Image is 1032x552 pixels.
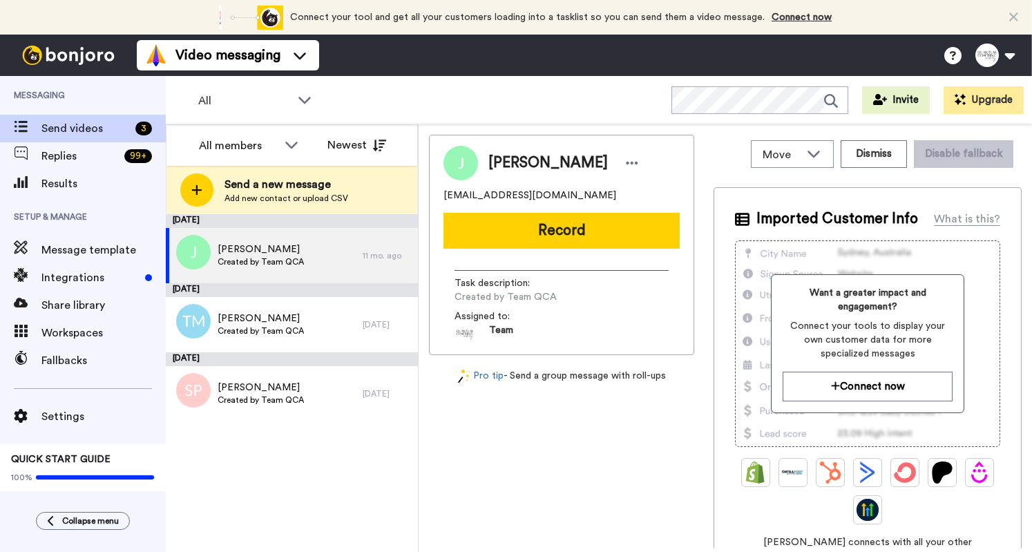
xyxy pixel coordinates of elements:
[934,211,1000,227] div: What is this?
[176,304,211,339] img: tm.png
[819,461,841,484] img: Hubspot
[857,499,879,521] img: GoHighLevel
[894,461,916,484] img: ConvertKit
[218,242,304,256] span: [PERSON_NAME]
[145,44,167,66] img: vm-color.svg
[198,93,291,109] span: All
[218,312,304,325] span: [PERSON_NAME]
[11,455,111,464] span: QUICK START GUIDE
[41,120,130,137] span: Send videos
[443,189,616,202] span: [EMAIL_ADDRESS][DOMAIN_NAME]
[458,369,470,383] img: magic-wand.svg
[218,394,304,406] span: Created by Team QCA
[763,146,800,163] span: Move
[41,148,119,164] span: Replies
[363,250,411,261] div: 11 mo. ago
[176,373,211,408] img: sp.png
[488,153,608,173] span: [PERSON_NAME]
[166,283,418,297] div: [DATE]
[41,269,140,286] span: Integrations
[207,6,283,30] div: animation
[489,323,513,344] span: Team
[841,140,907,168] button: Dismiss
[772,12,832,22] a: Connect now
[41,175,166,192] span: Results
[458,369,504,383] a: Pro tip
[41,242,166,258] span: Message template
[218,325,304,336] span: Created by Team QCA
[176,235,211,269] img: j.png
[224,193,348,204] span: Add new contact or upload CSV
[62,515,119,526] span: Collapse menu
[429,369,694,383] div: - Send a group message with roll-ups
[782,461,804,484] img: Ontraport
[199,137,278,154] div: All members
[166,214,418,228] div: [DATE]
[124,149,152,163] div: 99 +
[455,310,551,323] span: Assigned to:
[290,12,765,22] span: Connect your tool and get all your customers loading into a tasklist so you can send them a video...
[455,276,551,290] span: Task description :
[931,461,953,484] img: Patreon
[41,297,166,314] span: Share library
[455,323,475,344] img: 1a292e09-6a9c-45bc-9a43-dfd1f40f4eb9-1695941419.jpg
[317,131,396,159] button: Newest
[41,408,166,425] span: Settings
[11,472,32,483] span: 100%
[455,290,586,304] span: Created by Team QCA
[756,209,918,229] span: Imported Customer Info
[41,325,166,341] span: Workspaces
[862,86,930,114] button: Invite
[857,461,879,484] img: ActiveCampaign
[443,146,478,180] img: Image of Jennifer
[224,176,348,193] span: Send a new message
[363,388,411,399] div: [DATE]
[135,122,152,135] div: 3
[363,319,411,330] div: [DATE]
[443,213,680,249] button: Record
[783,286,953,314] span: Want a greater impact and engagement?
[944,86,1024,114] button: Upgrade
[175,46,280,65] span: Video messaging
[745,461,767,484] img: Shopify
[17,46,120,65] img: bj-logo-header-white.svg
[166,352,418,366] div: [DATE]
[968,461,991,484] img: Drip
[36,512,130,530] button: Collapse menu
[218,381,304,394] span: [PERSON_NAME]
[41,352,166,369] span: Fallbacks
[783,319,953,361] span: Connect your tools to display your own customer data for more specialized messages
[914,140,1013,168] button: Disable fallback
[783,372,953,401] button: Connect now
[218,256,304,267] span: Created by Team QCA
